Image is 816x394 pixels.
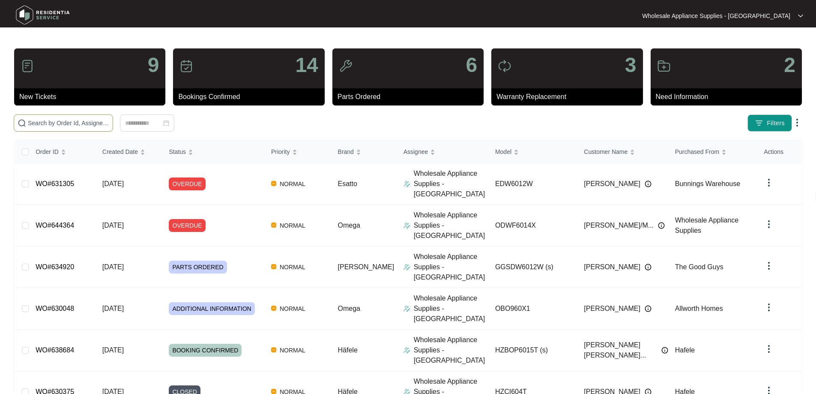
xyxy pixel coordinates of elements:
span: [PERSON_NAME] [PERSON_NAME]... [584,340,657,361]
a: WO#631305 [36,180,74,187]
a: WO#630048 [36,305,74,312]
img: Info icon [645,264,652,271]
img: Info icon [645,180,652,187]
span: Brand [338,147,354,156]
p: New Tickets [19,92,165,102]
p: Warranty Replacement [496,92,643,102]
span: Omega [338,222,360,229]
img: dropdown arrow [764,302,774,313]
img: search-icon [18,119,26,127]
span: [PERSON_NAME] [584,179,640,189]
span: Omega [338,305,360,312]
p: 3 [625,55,637,75]
span: Purchased From [675,147,719,156]
span: BOOKING CONFIRMED [169,344,242,357]
span: Priority [271,147,290,156]
span: Filters [767,119,785,128]
p: 9 [148,55,159,75]
img: Assigner Icon [404,264,410,271]
span: ADDITIONAL INFORMATION [169,302,254,315]
td: ODWF6014X [488,205,577,247]
th: Customer Name [577,141,668,163]
span: OVERDUE [169,219,205,232]
td: OBO960X1 [488,288,577,330]
p: 6 [466,55,477,75]
img: Vercel Logo [271,347,276,352]
img: Assigner Icon [404,347,410,354]
img: Assigner Icon [404,180,410,187]
th: Order ID [29,141,96,163]
th: Status [162,141,264,163]
th: Model [488,141,577,163]
th: Priority [264,141,331,163]
th: Created Date [96,141,162,163]
img: dropdown arrow [764,344,774,354]
span: Allworth Homes [675,305,723,312]
img: Assigner Icon [404,305,410,312]
img: Vercel Logo [271,181,276,186]
img: icon [179,59,193,73]
span: The Good Guys [675,263,723,271]
span: OVERDUE [169,177,205,190]
img: Info icon [658,222,665,229]
a: WO#634920 [36,263,74,271]
p: Bookings Confirmed [178,92,324,102]
span: Hafele [675,346,695,354]
img: Vercel Logo [271,264,276,269]
span: NORMAL [276,304,309,314]
p: Wholesale Appliance Supplies - [GEOGRAPHIC_DATA] [414,293,488,324]
button: filter iconFilters [747,114,792,132]
img: Vercel Logo [271,223,276,228]
img: Vercel Logo [271,306,276,311]
img: dropdown arrow [764,177,774,188]
span: Created Date [102,147,138,156]
p: 14 [295,55,318,75]
img: dropdown arrow [764,261,774,271]
span: [DATE] [102,346,124,354]
img: dropdown arrow [792,117,802,128]
span: [PERSON_NAME]/M... [584,220,654,231]
img: filter icon [755,119,763,127]
td: EDW6012W [488,163,577,205]
th: Brand [331,141,397,163]
span: Customer Name [584,147,628,156]
img: dropdown arrow [798,14,803,18]
a: WO#638684 [36,346,74,354]
span: PARTS ORDERED [169,261,227,274]
td: GGSDW6012W (s) [488,247,577,288]
span: Assignee [404,147,428,156]
span: Wholesale Appliance Supplies [675,217,739,234]
span: NORMAL [276,179,309,189]
td: HZBOP6015T (s) [488,330,577,371]
img: icon [21,59,34,73]
th: Actions [757,141,801,163]
span: [PERSON_NAME] [584,304,640,314]
p: Wholesale Appliance Supplies - [GEOGRAPHIC_DATA] [642,12,790,20]
img: icon [657,59,671,73]
p: Wholesale Appliance Supplies - [GEOGRAPHIC_DATA] [414,252,488,283]
span: [DATE] [102,180,124,187]
a: WO#644364 [36,222,74,229]
span: NORMAL [276,345,309,355]
img: Info icon [661,347,668,354]
span: NORMAL [276,262,309,272]
p: Wholesale Appliance Supplies - [GEOGRAPHIC_DATA] [414,168,488,199]
p: 2 [784,55,795,75]
span: Status [169,147,186,156]
span: Bunnings Warehouse [675,180,740,187]
span: Order ID [36,147,59,156]
p: Wholesale Appliance Supplies - [GEOGRAPHIC_DATA] [414,210,488,241]
span: Esatto [338,180,357,187]
th: Assignee [397,141,488,163]
img: dropdown arrow [764,219,774,229]
span: Häfele [338,346,358,354]
img: icon [498,59,511,73]
img: Info icon [645,305,652,312]
img: residentia service logo [13,2,73,28]
span: [DATE] [102,222,124,229]
img: icon [339,59,353,73]
img: Assigner Icon [404,222,410,229]
span: NORMAL [276,220,309,231]
span: Model [495,147,511,156]
input: Search by Order Id, Assignee Name, Customer Name, Brand and Model [28,118,109,128]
